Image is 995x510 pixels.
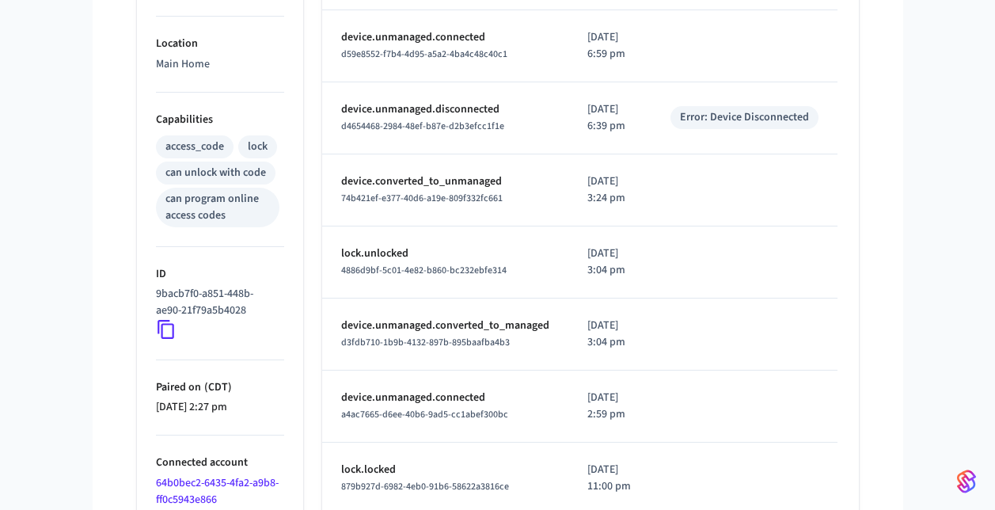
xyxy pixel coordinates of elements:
div: lock [248,139,268,155]
img: SeamLogoGradient.69752ec5.svg [957,469,976,494]
span: a4ac7665-d6ee-40b6-9ad5-cc1abef300bc [341,408,508,421]
p: [DATE] 6:59 pm [587,29,632,63]
div: access_code [165,139,224,155]
p: [DATE] 2:59 pm [587,390,632,423]
div: can program online access codes [165,191,270,224]
a: 64b0bec2-6435-4fa2-a9b8-ff0c5943e866 [156,475,279,508]
span: d4654468-2984-48ef-b87e-d2b3efcc1f1e [341,120,504,133]
p: 9bacb7f0-a851-448b-ae90-21f79a5b4028 [156,286,278,319]
p: device.unmanaged.converted_to_managed [341,318,549,334]
p: [DATE] 3:04 pm [587,245,632,279]
p: Capabilities [156,112,284,128]
span: d59e8552-f7b4-4d95-a5a2-4ba4c48c40c1 [341,48,507,61]
span: 74b421ef-e377-40d6-a19e-809f332fc661 [341,192,503,205]
span: d3fdb710-1b9b-4132-897b-895baafba4b3 [341,336,510,349]
p: device.unmanaged.disconnected [341,101,549,118]
div: Error: Device Disconnected [680,109,809,126]
p: Connected account [156,455,284,471]
p: lock.unlocked [341,245,549,262]
p: lock.locked [341,462,549,478]
span: ( CDT ) [201,379,232,395]
p: Paired on [156,379,284,396]
p: device.unmanaged.connected [341,390,549,406]
p: [DATE] 6:39 pm [587,101,632,135]
p: Main Home [156,56,284,73]
p: ID [156,266,284,283]
p: [DATE] 3:24 pm [587,173,632,207]
p: device.converted_to_unmanaged [341,173,549,190]
div: can unlock with code [165,165,266,181]
span: 4886d9bf-5c01-4e82-b860-bc232ebfe314 [341,264,507,277]
p: [DATE] 2:27 pm [156,399,284,416]
p: Location [156,36,284,52]
span: 879b927d-6982-4eb0-91b6-58622a3816ce [341,480,509,493]
p: device.unmanaged.connected [341,29,549,46]
p: [DATE] 3:04 pm [587,318,632,351]
p: [DATE] 11:00 pm [587,462,632,495]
